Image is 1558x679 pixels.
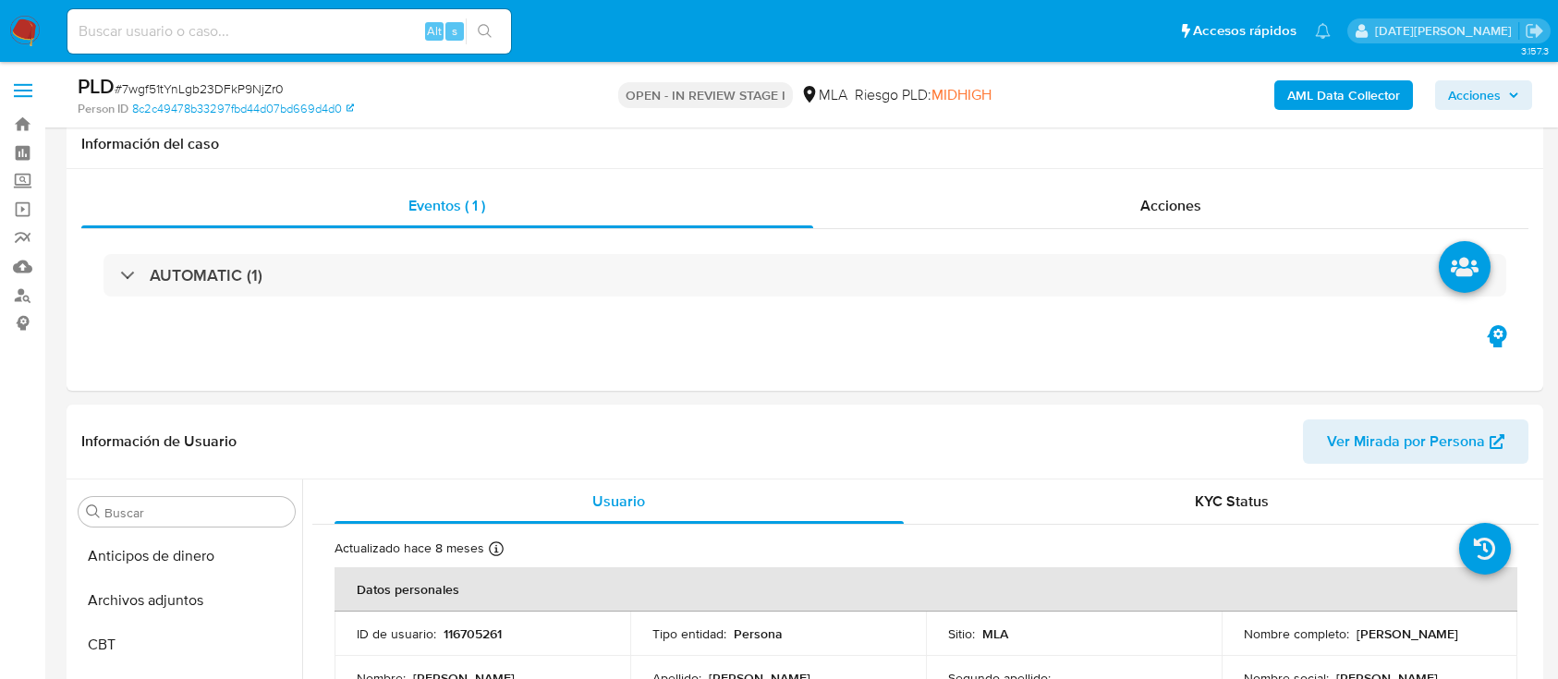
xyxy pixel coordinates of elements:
[104,504,287,521] input: Buscar
[800,85,847,105] div: MLA
[78,101,128,117] b: Person ID
[1140,195,1201,216] span: Acciones
[444,625,502,642] p: 116705261
[335,567,1517,612] th: Datos personales
[1274,80,1413,110] button: AML Data Collector
[931,84,992,105] span: MIDHIGH
[81,432,237,451] h1: Información de Usuario
[81,135,1528,153] h1: Información del caso
[1435,80,1532,110] button: Acciones
[855,85,992,105] span: Riesgo PLD:
[1195,491,1269,512] span: KYC Status
[982,625,1008,642] p: MLA
[1315,23,1331,39] a: Notificaciones
[1357,625,1458,642] p: [PERSON_NAME]
[78,71,115,101] b: PLD
[86,504,101,519] button: Buscar
[618,82,793,108] p: OPEN - IN REVIEW STAGE I
[103,254,1506,297] div: AUTOMATIC (1)
[150,265,262,285] h3: AUTOMATIC (1)
[592,491,645,512] span: Usuario
[1327,419,1485,464] span: Ver Mirada por Persona
[948,625,975,642] p: Sitio :
[357,625,436,642] p: ID de usuario :
[1303,419,1528,464] button: Ver Mirada por Persona
[452,22,457,40] span: s
[335,540,484,557] p: Actualizado hace 8 meses
[427,22,442,40] span: Alt
[71,534,302,578] button: Anticipos de dinero
[734,625,783,642] p: Persona
[71,578,302,623] button: Archivos adjuntos
[1525,21,1544,41] a: Salir
[1287,80,1400,110] b: AML Data Collector
[652,625,726,642] p: Tipo entidad :
[67,19,511,43] input: Buscar usuario o caso...
[1448,80,1501,110] span: Acciones
[132,101,354,117] a: 8c2c49478b33297fbd44d07bd669d4d0
[466,18,504,44] button: search-icon
[408,195,485,216] span: Eventos ( 1 )
[1244,625,1349,642] p: Nombre completo :
[115,79,284,98] span: # 7wgf51tYnLgb23DFkP9NjZr0
[1193,21,1296,41] span: Accesos rápidos
[71,623,302,667] button: CBT
[1375,22,1518,40] p: lucia.neglia@mercadolibre.com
